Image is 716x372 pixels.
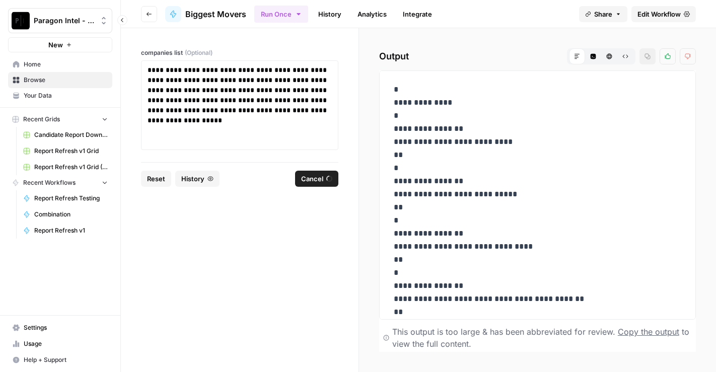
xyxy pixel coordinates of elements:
button: History [175,171,220,187]
a: Combination [19,206,112,222]
label: companies list [141,48,338,57]
button: Recent Workflows [8,175,112,190]
span: Cancel [301,174,323,184]
button: Reset [141,171,171,187]
a: Integrate [397,6,438,22]
span: New [48,40,63,50]
h2: Output [379,48,696,64]
a: Report Refresh Testing [19,190,112,206]
a: Usage [8,336,112,352]
span: Home [24,60,108,69]
button: Cancel [295,171,338,187]
button: Run Once [254,6,308,23]
span: (Optional) [185,48,212,57]
button: Recent Grids [8,112,112,127]
span: Edit Workflow [637,9,681,19]
span: Reset [147,174,165,184]
span: Report Refresh Testing [34,194,108,203]
a: Report Refresh v1 [19,222,112,239]
a: Report Refresh v1 Grid (Copy) [19,159,112,175]
span: Report Refresh v1 Grid (Copy) [34,163,108,172]
a: Analytics [351,6,393,22]
a: History [312,6,347,22]
span: Recent Grids [23,115,60,124]
span: Candidate Report Download Sheet [34,130,108,139]
span: Settings [24,323,108,332]
span: Help + Support [24,355,108,364]
a: Report Refresh v1 Grid [19,143,112,159]
span: Combination [34,210,108,219]
a: Your Data [8,88,112,104]
button: Help + Support [8,352,112,368]
span: Copy the output [618,327,679,337]
button: Share [579,6,627,22]
a: Home [8,56,112,72]
span: Your Data [24,91,108,100]
a: Settings [8,320,112,336]
span: Recent Workflows [23,178,76,187]
a: Browse [8,72,112,88]
button: New [8,37,112,52]
a: Edit Workflow [631,6,696,22]
span: Browse [24,76,108,85]
span: Report Refresh v1 Grid [34,146,108,156]
img: Paragon Intel - Bill / Ty / Colby R&D Logo [12,12,30,30]
span: Usage [24,339,108,348]
div: This output is too large & has been abbreviated for review. to view the full content. [392,326,692,350]
a: Candidate Report Download Sheet [19,127,112,143]
a: Biggest Movers [165,6,246,22]
span: Paragon Intel - Bill / Ty / [PERSON_NAME] R&D [34,16,95,26]
span: Share [594,9,612,19]
span: History [181,174,204,184]
span: Biggest Movers [185,8,246,20]
button: Workspace: Paragon Intel - Bill / Ty / Colby R&D [8,8,112,33]
span: Report Refresh v1 [34,226,108,235]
